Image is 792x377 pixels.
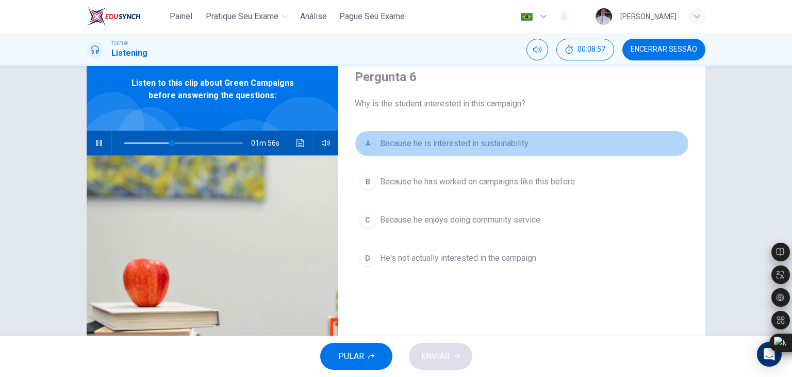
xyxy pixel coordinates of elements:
button: Pratique seu exame [202,7,292,26]
img: Profile picture [596,8,612,25]
span: Encerrar Sessão [631,45,697,54]
img: pt [520,13,533,21]
div: A [359,135,376,152]
button: CBecause he enjoys doing community service [355,207,689,233]
div: B [359,174,376,190]
div: Esconder [556,39,614,60]
button: Análise [296,7,331,26]
div: D [359,250,376,266]
img: EduSynch logo [87,6,141,27]
h1: Listening [111,47,147,59]
span: Listen to this clip about Green Campaigns before answering the questions: [120,77,305,102]
button: DHe's not actually interested in the campaign [355,245,689,271]
div: Open Intercom Messenger [757,342,782,367]
div: [PERSON_NAME] [620,10,676,23]
a: EduSynch logo [87,6,164,27]
span: Because he enjoys doing community service [380,214,540,226]
span: Because he is interested in sustainability [380,137,529,150]
button: Encerrar Sessão [622,39,705,60]
button: BBecause he has worked on campaigns like this before [355,169,689,195]
h4: Pergunta 6 [355,69,689,85]
div: Silenciar [526,39,548,60]
button: Pague Seu Exame [335,7,409,26]
button: 00:08:57 [556,39,614,60]
span: He's not actually interested in the campaign [380,252,536,264]
span: 00:08:57 [577,45,605,54]
span: Análise [300,10,327,23]
span: Pague Seu Exame [339,10,405,23]
button: PULAR [320,343,392,370]
span: Painel [170,10,192,23]
span: PULAR [338,349,364,364]
div: C [359,212,376,228]
span: 01m 56s [251,131,288,155]
span: TOEFL® [111,40,128,47]
button: Painel [164,7,197,26]
span: Because he has worked on campaigns like this before [380,176,575,188]
button: ABecause he is interested in sustainability [355,131,689,156]
button: Clique para ver a transcrição do áudio [292,131,309,155]
span: Why is the student interested in this campaign? [355,98,689,110]
span: Pratique seu exame [206,10,278,23]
